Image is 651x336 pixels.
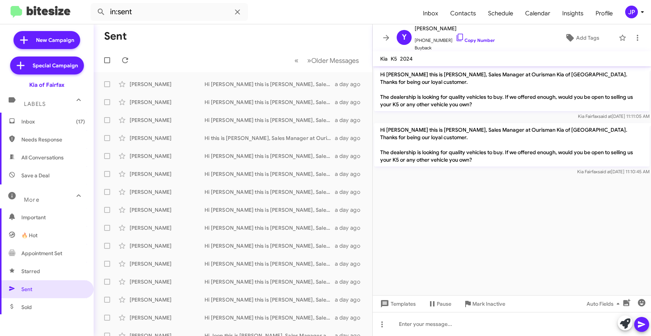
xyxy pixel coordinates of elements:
[130,116,205,124] div: [PERSON_NAME]
[578,113,650,119] span: Kia Fairfax [DATE] 11:11:05 AM
[335,116,366,124] div: a day ago
[91,3,248,21] input: Search
[335,296,366,303] div: a day ago
[21,154,64,161] span: All Conversations
[130,98,205,106] div: [PERSON_NAME]
[307,56,311,65] span: »
[590,3,619,24] a: Profile
[205,116,335,124] div: Hi [PERSON_NAME] this is [PERSON_NAME], Sales Manager at Ourisman Kia of [GEOGRAPHIC_DATA]. Thank...
[130,170,205,178] div: [PERSON_NAME]
[335,152,366,160] div: a day ago
[205,98,335,106] div: Hi [PERSON_NAME] this is [PERSON_NAME], Sales Manager at Ourisman Kia of [GEOGRAPHIC_DATA]. Thank...
[205,80,335,88] div: Hi [PERSON_NAME] this is [PERSON_NAME], Sales Manager at Ourisman Kia of [GEOGRAPHIC_DATA]. Thank...
[599,113,612,119] span: said at
[21,118,85,125] span: Inbox
[205,152,335,160] div: Hi [PERSON_NAME] this is [PERSON_NAME], Sales Manager at Ourisman Kia of [GEOGRAPHIC_DATA]. Thank...
[205,170,335,178] div: Hi [PERSON_NAME] this is [PERSON_NAME], Sales Manager at Ourisman Kia of [GEOGRAPHIC_DATA]. Thank...
[10,56,84,74] a: Special Campaign
[417,3,444,24] a: Inbox
[130,278,205,285] div: [PERSON_NAME]
[76,118,85,125] span: (17)
[400,55,413,62] span: 2024
[21,214,85,221] span: Important
[294,56,299,65] span: «
[130,206,205,214] div: [PERSON_NAME]
[130,314,205,321] div: [PERSON_NAME]
[444,3,482,24] a: Contacts
[576,31,599,45] span: Add Tags
[21,250,62,257] span: Appointment Set
[13,31,80,49] a: New Campaign
[556,3,590,24] a: Insights
[472,297,505,311] span: Mark Inactive
[335,170,366,178] div: a day ago
[24,196,39,203] span: More
[519,3,556,24] a: Calendar
[335,260,366,268] div: a day ago
[21,232,37,239] span: 🔥 Hot
[104,30,127,42] h1: Sent
[24,101,46,107] span: Labels
[205,242,335,250] div: Hi [PERSON_NAME] this is [PERSON_NAME], Sales Manager at Ourisman Kia of [GEOGRAPHIC_DATA]. Thank...
[598,169,611,174] span: said at
[625,6,638,18] div: JP
[335,206,366,214] div: a day ago
[335,224,366,232] div: a day ago
[335,188,366,196] div: a day ago
[36,36,74,44] span: New Campaign
[205,278,335,285] div: Hi [PERSON_NAME] this is [PERSON_NAME], Sales Manager at Ourisman Kia of [GEOGRAPHIC_DATA]. Thank...
[130,224,205,232] div: [PERSON_NAME]
[130,296,205,303] div: [PERSON_NAME]
[21,172,49,179] span: Save a Deal
[290,53,363,68] nav: Page navigation example
[335,80,366,88] div: a day ago
[205,314,335,321] div: Hi [PERSON_NAME] this is [PERSON_NAME], Sales Manager at Ourisman Kia of [GEOGRAPHIC_DATA]. Thank...
[391,55,397,62] span: K5
[335,242,366,250] div: a day ago
[311,56,359,65] span: Older Messages
[415,44,495,52] span: Buyback
[335,314,366,321] div: a day ago
[374,123,650,167] p: Hi [PERSON_NAME] this is [PERSON_NAME], Sales Manager at Ourisman Kia of [GEOGRAPHIC_DATA]. Thank...
[577,169,650,174] span: Kia Fairfax [DATE] 11:10:45 AM
[303,53,363,68] button: Next
[130,242,205,250] div: [PERSON_NAME]
[130,260,205,268] div: [PERSON_NAME]
[29,81,64,89] div: Kia of Fairfax
[402,31,407,43] span: Y
[205,260,335,268] div: Hi [PERSON_NAME] this is [PERSON_NAME], Sales Manager at Ourisman Kia of [GEOGRAPHIC_DATA]. Thank...
[335,278,366,285] div: a day ago
[205,134,335,142] div: Hi this is [PERSON_NAME], Sales Manager at Ourisman Kia of [GEOGRAPHIC_DATA]. Thanks for being ou...
[373,297,422,311] button: Templates
[335,98,366,106] div: a day ago
[130,152,205,160] div: [PERSON_NAME]
[587,297,623,311] span: Auto Fields
[33,62,78,69] span: Special Campaign
[21,285,32,293] span: Sent
[205,224,335,232] div: Hi [PERSON_NAME] this is [PERSON_NAME], Sales Manager at Ourisman Kia of [GEOGRAPHIC_DATA]. Thank...
[130,134,205,142] div: [PERSON_NAME]
[130,188,205,196] div: [PERSON_NAME]
[619,6,643,18] button: JP
[549,31,615,45] button: Add Tags
[21,136,85,143] span: Needs Response
[455,37,495,43] a: Copy Number
[482,3,519,24] a: Schedule
[437,297,451,311] span: Pause
[205,188,335,196] div: Hi [PERSON_NAME] this is [PERSON_NAME], Sales Manager at Ourisman Kia of [GEOGRAPHIC_DATA]. Thank...
[581,297,629,311] button: Auto Fields
[415,33,495,44] span: [PHONE_NUMBER]
[335,134,366,142] div: a day ago
[290,53,303,68] button: Previous
[422,297,457,311] button: Pause
[415,24,495,33] span: [PERSON_NAME]
[457,297,511,311] button: Mark Inactive
[379,297,416,311] span: Templates
[205,296,335,303] div: Hi [PERSON_NAME] this is [PERSON_NAME], Sales Manager at Ourisman Kia of [GEOGRAPHIC_DATA]. Thank...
